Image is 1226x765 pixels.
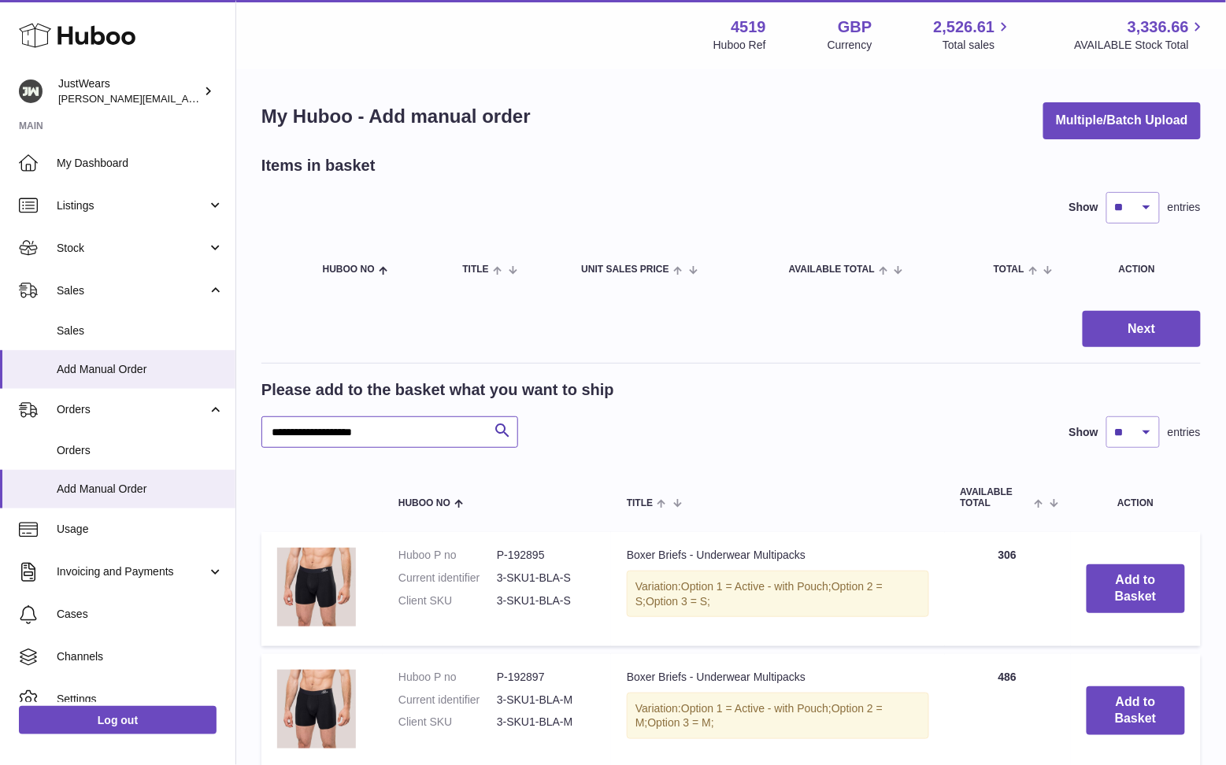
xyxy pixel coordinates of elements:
label: Show [1069,425,1098,440]
div: Huboo Ref [713,38,766,53]
button: Multiple/Batch Upload [1043,102,1201,139]
a: 3,336.66 AVAILABLE Stock Total [1074,17,1207,53]
div: Variation: [627,571,929,618]
span: Option 2 = S; [635,580,883,608]
div: Variation: [627,693,929,740]
button: Add to Basket [1087,686,1186,735]
button: Next [1083,311,1201,348]
td: 306 [945,532,1071,646]
h2: Items in basket [261,155,376,176]
span: AVAILABLE Total [789,264,875,275]
span: Option 2 = M; [635,702,883,730]
span: Total [994,264,1024,275]
span: Unit Sales Price [581,264,669,275]
span: Add Manual Order [57,482,224,497]
dd: 3-SKU1-BLA-S [497,571,595,586]
img: Boxer Briefs - Underwear Multipacks [277,670,356,748]
span: Sales [57,283,207,298]
strong: 4519 [731,17,766,38]
img: josh@just-wears.com [19,79,43,103]
a: 2,526.61 Total sales [934,17,1013,53]
span: Option 3 = S; [646,595,710,608]
span: Listings [57,198,207,213]
span: Cases [57,607,224,622]
span: [PERSON_NAME][EMAIL_ADDRESS][DOMAIN_NAME] [58,92,316,105]
span: Huboo no [398,498,450,508]
span: My Dashboard [57,156,224,171]
span: Orders [57,443,224,458]
span: 2,526.61 [934,17,995,38]
span: Stock [57,241,207,256]
span: Invoicing and Payments [57,564,207,579]
td: Boxer Briefs - Underwear Multipacks [611,532,945,646]
label: Show [1069,200,1098,215]
dd: 3-SKU1-BLA-M [497,693,595,708]
span: Title [627,498,653,508]
span: 3,336.66 [1128,17,1189,38]
span: Option 1 = Active - with Pouch; [681,702,832,715]
div: JustWears [58,76,200,106]
dd: 3-SKU1-BLA-M [497,715,595,730]
dt: Huboo P no [398,548,497,563]
a: Log out [19,706,217,734]
span: Channels [57,649,224,664]
span: entries [1168,425,1201,440]
span: Add Manual Order [57,362,224,377]
strong: GBP [838,17,872,38]
span: Sales [57,323,224,338]
dt: Current identifier [398,571,497,586]
span: Option 1 = Active - with Pouch; [681,580,832,593]
span: Settings [57,692,224,707]
span: AVAILABLE Total [961,487,1031,508]
span: Option 3 = M; [648,716,714,729]
span: Title [463,264,489,275]
button: Add to Basket [1087,564,1186,613]
dd: 3-SKU1-BLA-S [497,593,595,608]
dd: P-192895 [497,548,595,563]
span: Usage [57,522,224,537]
dt: Client SKU [398,715,497,730]
span: Huboo no [323,264,375,275]
dt: Client SKU [398,593,497,608]
span: Total sales [943,38,1013,53]
div: Currency [828,38,872,53]
dt: Huboo P no [398,670,497,685]
span: AVAILABLE Stock Total [1074,38,1207,53]
span: entries [1168,200,1201,215]
h1: My Huboo - Add manual order [261,104,531,129]
th: Action [1071,471,1202,523]
h2: Please add to the basket what you want to ship [261,379,614,401]
span: Orders [57,402,207,417]
div: Action [1119,264,1185,275]
img: Boxer Briefs - Underwear Multipacks [277,548,356,626]
dd: P-192897 [497,670,595,685]
dt: Current identifier [398,693,497,708]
